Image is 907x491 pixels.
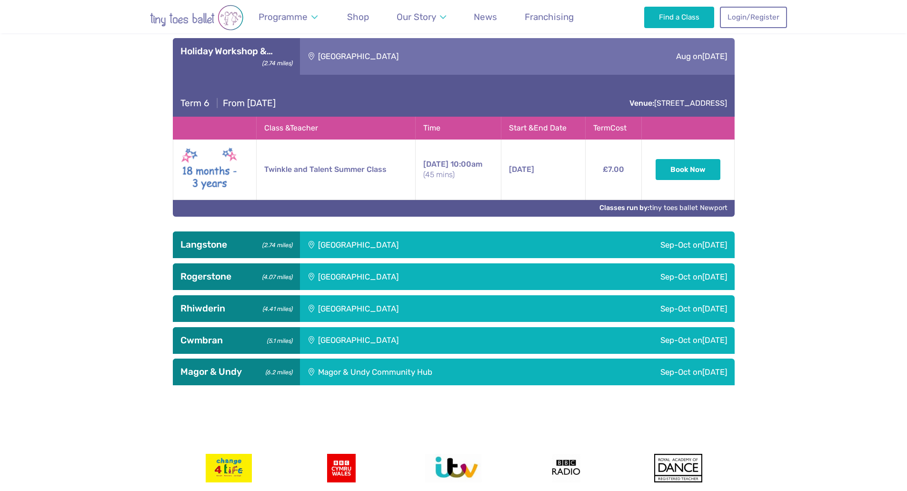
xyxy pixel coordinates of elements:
[415,117,501,139] th: Time
[702,304,727,313] span: [DATE]
[180,366,292,378] h3: Magor & Undy
[300,38,568,75] div: [GEOGRAPHIC_DATA]
[574,359,734,385] div: Sep-Oct on
[300,295,546,322] div: [GEOGRAPHIC_DATA]
[254,6,322,28] a: Programme
[259,271,292,281] small: (4.07 miles)
[520,6,578,28] a: Franchising
[501,117,586,139] th: Start & End Date
[546,327,735,354] div: Sep-Oct on
[180,271,292,282] h3: Rogerstone
[300,231,546,258] div: [GEOGRAPHIC_DATA]
[546,263,735,290] div: Sep-Oct on
[644,7,714,28] a: Find a Class
[586,117,642,139] th: Term Cost
[702,272,727,281] span: [DATE]
[259,57,292,67] small: (2.74 miles)
[629,99,727,108] a: Venue:[STREET_ADDRESS]
[546,295,735,322] div: Sep-Oct on
[347,11,369,22] span: Shop
[720,7,787,28] a: Login/Register
[300,263,546,290] div: [GEOGRAPHIC_DATA]
[300,359,574,385] div: Magor & Undy Community Hub
[702,367,727,377] span: [DATE]
[180,239,292,251] h3: Langstone
[259,239,292,249] small: (2.74 miles)
[262,366,292,376] small: (6.2 miles)
[509,165,534,174] span: [DATE]
[656,159,720,180] button: Book Now
[259,303,292,313] small: (4.41 miles)
[423,160,449,169] span: [DATE]
[599,204,649,212] strong: Classes run by:
[586,140,642,200] td: £7.00
[415,140,501,200] td: 10:00am
[702,335,727,345] span: [DATE]
[180,46,292,57] h3: Holiday Workshop &…
[629,99,654,108] strong: Venue:
[423,170,493,180] small: (45 mins)
[546,231,735,258] div: Sep-Oct on
[259,11,308,22] span: Programme
[568,38,735,75] div: Aug on
[181,145,238,194] img: Twinkle & Talent toes (New May 2025)
[702,51,727,61] span: [DATE]
[392,6,450,28] a: Our Story
[180,303,292,314] h3: Rhiwderin
[180,335,292,346] h3: Cwmbran
[180,98,209,109] span: Term 6
[702,240,727,250] span: [DATE]
[469,6,502,28] a: News
[263,335,292,345] small: (5.1 miles)
[397,11,436,22] span: Our Story
[599,204,728,212] a: Classes run by:tiny toes ballet Newport
[257,117,415,139] th: Class & Teacher
[257,140,415,200] td: Twinkle and Talent Summer Class
[212,98,223,109] span: |
[120,5,273,30] img: tiny toes ballet
[474,11,497,22] span: News
[525,11,574,22] span: Franchising
[180,98,276,109] h4: From [DATE]
[343,6,374,28] a: Shop
[300,327,546,354] div: [GEOGRAPHIC_DATA]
